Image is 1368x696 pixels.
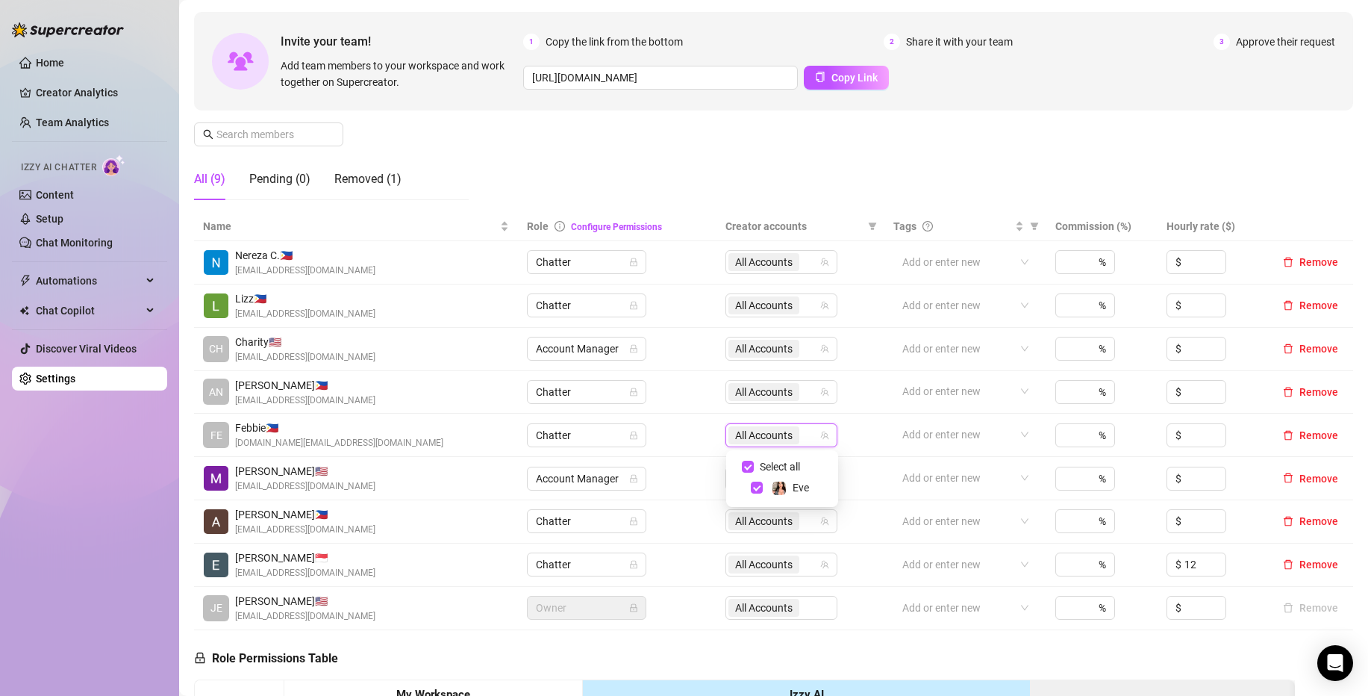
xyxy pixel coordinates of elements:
span: lock [629,560,638,569]
span: Remove [1299,559,1338,571]
a: Discover Viral Videos [36,343,137,355]
div: All (9) [194,170,225,188]
img: logo-BBDzfeDw.svg [12,22,124,37]
span: Remove [1299,473,1338,485]
span: Remove [1299,429,1338,441]
a: Home [36,57,64,69]
button: Remove [1277,556,1344,574]
span: Chatter [536,294,637,317]
span: lock [629,301,638,310]
button: Remove [1277,426,1344,444]
span: Select all [754,459,806,475]
span: 3 [1214,34,1230,50]
div: Open Intercom Messenger [1317,645,1353,681]
button: Remove [1277,340,1344,358]
span: All Accounts [728,426,799,444]
a: Configure Permissions [571,222,662,232]
span: filter [865,215,880,237]
span: All Accounts [735,341,793,357]
span: delete [1283,344,1293,354]
span: lock [629,258,638,267]
span: Remove [1299,386,1338,398]
th: Commission (%) [1046,212,1157,241]
span: [EMAIL_ADDRESS][DOMAIN_NAME] [235,307,375,321]
span: Remove [1299,515,1338,527]
span: lock [194,652,206,664]
a: Content [36,189,74,201]
span: FE [210,427,222,444]
span: delete [1283,473,1293,483]
span: All Accounts [728,512,799,530]
span: Chatter [536,510,637,532]
span: copy [815,72,825,82]
span: Share it with your team [906,34,1013,50]
span: filter [868,222,877,231]
span: [PERSON_NAME] 🇸🇬 [235,550,375,566]
span: lock [629,388,638,397]
span: [EMAIL_ADDRESS][DOMAIN_NAME] [235,523,375,537]
span: Nereza C. 🇵🇭 [235,247,375,264]
img: Ari [204,509,228,534]
span: Owner [536,597,637,619]
span: Copy the link from the bottom [546,34,683,50]
span: lock [629,517,638,526]
span: Approve their request [1236,34,1335,50]
a: Setup [36,213,63,225]
span: [EMAIL_ADDRESS][DOMAIN_NAME] [235,479,375,494]
span: Charity 🇺🇸 [235,334,375,350]
span: [EMAIL_ADDRESS][DOMAIN_NAME] [235,609,375,624]
span: All Accounts [735,254,793,270]
span: search [203,129,213,140]
button: Remove [1277,253,1344,271]
span: team [820,431,829,440]
span: All Accounts [735,513,793,529]
span: lock [629,344,638,353]
span: filter [1027,215,1042,237]
span: All Accounts [735,556,793,573]
span: team [820,560,829,569]
span: CH [209,341,223,357]
span: [PERSON_NAME] 🇵🇭 [235,377,375,394]
a: Settings [36,373,75,385]
th: Name [194,212,518,241]
span: filter [1030,222,1039,231]
a: Chat Monitoring [36,237,113,249]
span: Remove [1299,299,1338,311]
button: Remove [1277,512,1344,530]
div: Removed (1) [334,170,402,188]
h5: Role Permissions Table [194,650,338,668]
span: lock [629,603,638,612]
span: All Accounts [728,383,799,401]
img: Eve [772,482,786,495]
span: lock [629,431,638,440]
span: info-circle [555,221,565,232]
img: AI Chatter [102,155,125,176]
img: Nereza Cañedo [204,250,228,275]
img: Lizz [204,293,228,318]
span: Remove [1299,343,1338,355]
span: delete [1283,300,1293,311]
span: delete [1283,387,1293,397]
span: team [820,517,829,526]
span: All Accounts [728,556,799,574]
span: team [820,388,829,397]
input: Search members [216,126,322,143]
span: delete [1283,516,1293,526]
span: 2 [884,34,900,50]
span: Febbie 🇵🇭 [235,420,443,436]
button: Remove [1277,470,1344,488]
span: Remove [1299,256,1338,268]
span: team [820,258,829,267]
span: Izzy AI Chatter [21,161,96,175]
img: Maddie [204,466,228,491]
span: [EMAIL_ADDRESS][DOMAIN_NAME] [235,350,375,364]
span: AN [209,384,223,400]
button: Remove [1277,296,1344,314]
button: Remove [1277,383,1344,401]
span: Select tree node [751,482,763,494]
span: Chatter [536,553,637,576]
span: JE [210,600,222,616]
span: Role [527,220,549,232]
span: team [820,301,829,310]
span: Add team members to your workspace and work together on Supercreator. [281,58,517,90]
